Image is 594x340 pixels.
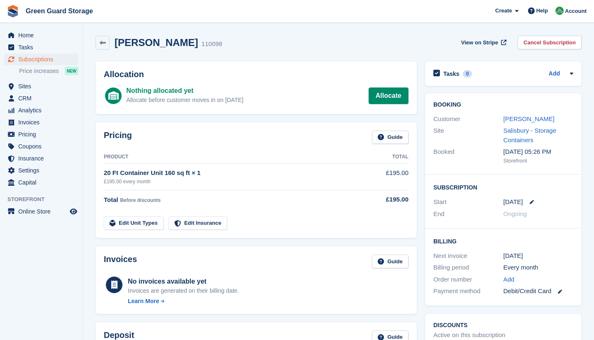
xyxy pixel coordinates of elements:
a: menu [4,117,78,128]
h2: Subscription [433,183,573,191]
a: menu [4,41,78,53]
div: Billing period [433,263,504,272]
span: Price increases [19,67,59,75]
span: Coupons [18,141,68,152]
span: Total [104,196,118,203]
a: Green Guard Storage [22,4,96,18]
div: Site [433,126,504,145]
span: Ongoing [504,210,527,217]
div: Order number [433,275,504,284]
span: Home [18,29,68,41]
span: Analytics [18,104,68,116]
div: Allocate before customer moves in on [DATE] [126,96,243,104]
a: menu [4,29,78,41]
a: Guide [372,255,408,268]
time: 2025-10-11 00:00:00 UTC [504,197,523,207]
th: Product [104,151,362,164]
a: Cancel Subscription [518,36,582,49]
span: Storefront [7,195,83,204]
span: Before discounts [120,197,161,203]
div: Invoices are generated on their billing date. [128,287,239,295]
div: 20 Ft Container Unit 160 sq ft × 1 [104,168,362,178]
h2: Discounts [433,322,573,329]
div: Nothing allocated yet [126,86,243,96]
h2: Pricing [104,131,132,144]
span: Sites [18,80,68,92]
div: Debit/Credit Card [504,287,574,296]
span: CRM [18,92,68,104]
div: End [433,209,504,219]
a: Guide [372,131,408,144]
span: Invoices [18,117,68,128]
a: menu [4,53,78,65]
div: NEW [65,67,78,75]
a: menu [4,177,78,188]
div: Next invoice [433,251,504,261]
a: menu [4,92,78,104]
div: Booked [433,147,504,165]
a: Salisbury - Storage Containers [504,127,557,143]
span: Create [495,7,512,15]
span: Subscriptions [18,53,68,65]
h2: Tasks [443,70,460,78]
span: Online Store [18,206,68,217]
div: Start [433,197,504,207]
img: stora-icon-8386f47178a22dfd0bd8f6a31ec36ba5ce8667c1dd55bd0f319d3a0aa187defe.svg [7,5,19,17]
h2: Invoices [104,255,137,268]
a: Allocate [369,87,408,104]
a: menu [4,104,78,116]
th: Total [362,151,408,164]
h2: Booking [433,102,573,108]
a: Learn More [128,297,239,306]
h2: [PERSON_NAME] [115,37,198,48]
span: Pricing [18,129,68,140]
a: View on Stripe [458,36,508,49]
div: Learn More [128,297,159,306]
a: Preview store [68,206,78,216]
div: [DATE] [504,251,574,261]
div: Customer [433,114,504,124]
div: Storefront [504,157,574,165]
span: Insurance [18,153,68,164]
div: 110098 [201,39,222,49]
a: menu [4,153,78,164]
span: View on Stripe [461,39,498,47]
div: £195.00 every month [104,178,362,185]
td: £195.00 [362,164,408,190]
a: menu [4,206,78,217]
div: £195.00 [362,195,408,204]
h2: Allocation [104,70,408,79]
span: Account [565,7,587,15]
div: Active on this subscription [433,330,505,340]
a: Add [504,275,515,284]
a: Add [549,69,560,79]
img: Jonathan Bailey [555,7,564,15]
a: menu [4,80,78,92]
a: Edit Insurance [169,216,227,230]
a: menu [4,141,78,152]
div: No invoices available yet [128,277,239,287]
div: Payment method [433,287,504,296]
div: [DATE] 05:26 PM [504,147,574,157]
span: Help [536,7,548,15]
div: 0 [463,70,472,78]
a: Edit Unit Types [104,216,164,230]
a: Price increases NEW [19,66,78,75]
h2: Billing [433,237,573,245]
a: menu [4,165,78,176]
div: Every month [504,263,574,272]
a: [PERSON_NAME] [504,115,555,122]
span: Capital [18,177,68,188]
span: Tasks [18,41,68,53]
a: menu [4,129,78,140]
span: Settings [18,165,68,176]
